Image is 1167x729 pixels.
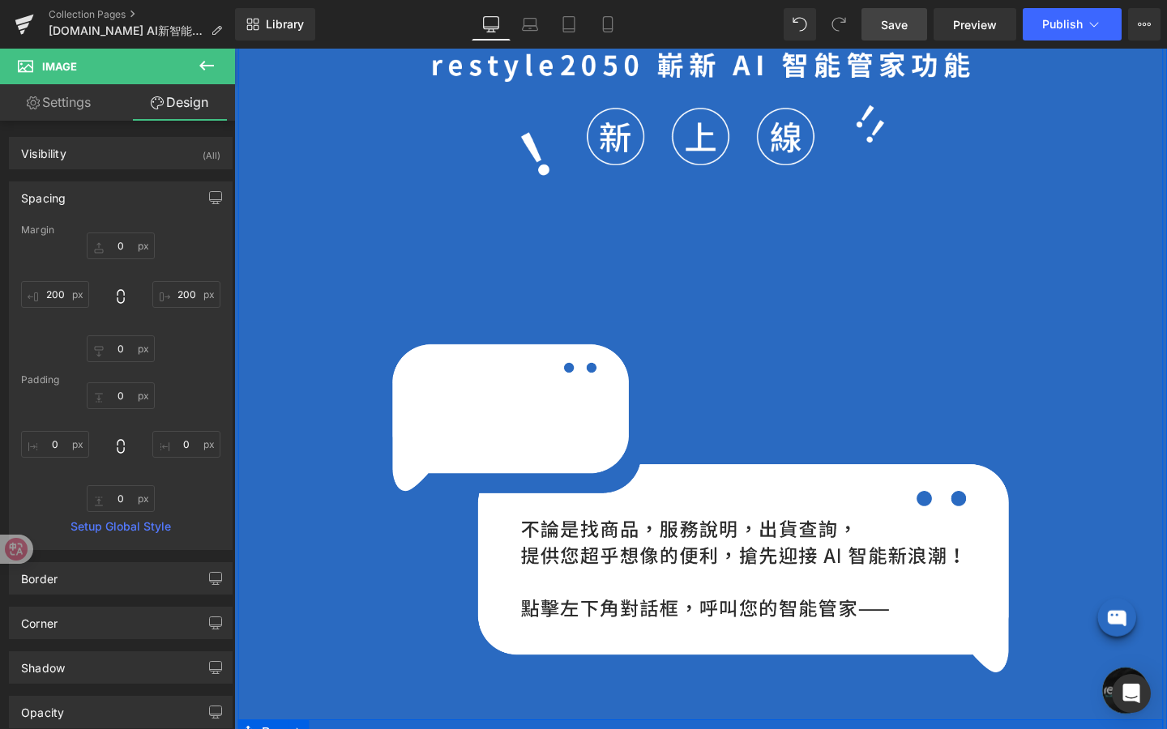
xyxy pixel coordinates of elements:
[21,652,65,675] div: Shadow
[21,607,58,630] div: Corner
[87,335,155,362] input: 0
[823,8,855,40] button: Redo
[588,8,627,40] a: Mobile
[881,16,908,33] span: Save
[883,553,964,634] iframe: Tiledesk Widget
[87,485,155,512] input: 0
[21,138,66,160] div: Visibility
[266,17,304,32] span: Library
[1128,8,1161,40] button: More
[203,138,220,164] div: (All)
[152,281,220,308] input: 0
[953,16,997,33] span: Preview
[21,374,220,386] div: Padding
[49,24,204,37] span: [DOMAIN_NAME] AI新智能管家
[121,84,238,121] a: Design
[511,8,549,40] a: Laptop
[913,650,961,699] a: 打開聊天
[87,382,155,409] input: 0
[152,431,220,458] input: 0
[21,431,89,458] input: 0
[1042,18,1083,31] span: Publish
[42,60,77,73] span: Image
[87,232,155,259] input: 0
[21,224,220,236] div: Margin
[21,182,66,205] div: Spacing
[21,520,220,533] a: Setup Global Style
[1112,674,1151,713] div: Open Intercom Messenger
[21,281,89,308] input: 0
[235,8,315,40] a: New Library
[549,8,588,40] a: Tablet
[21,563,58,586] div: Border
[21,697,64,719] div: Opacity
[472,8,511,40] a: Desktop
[784,8,816,40] button: Undo
[934,8,1016,40] a: Preview
[1023,8,1122,40] button: Publish
[49,8,235,21] a: Collection Pages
